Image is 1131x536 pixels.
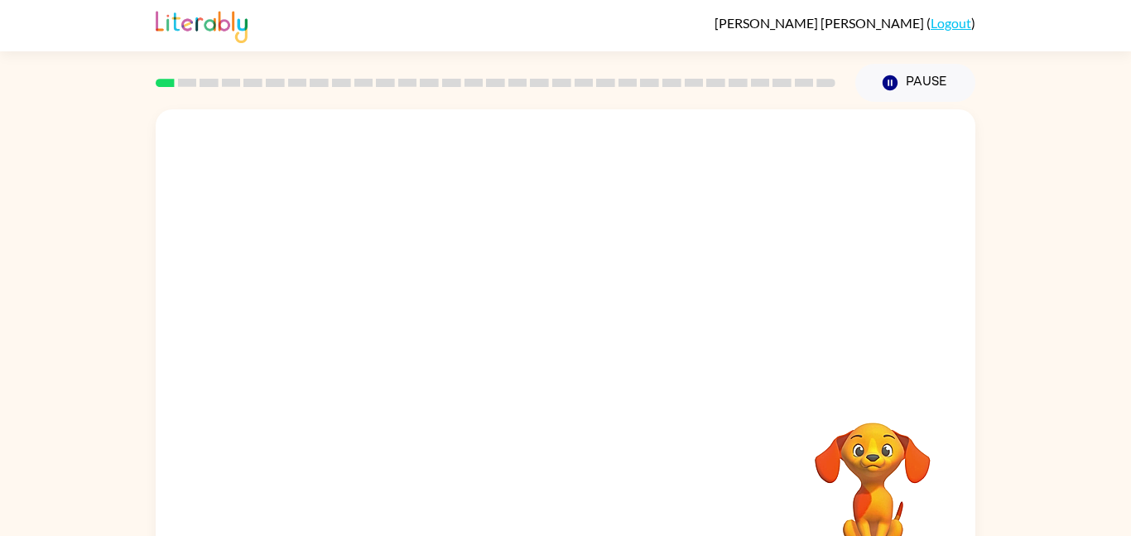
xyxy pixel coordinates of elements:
[855,64,975,102] button: Pause
[931,15,971,31] a: Logout
[156,7,248,43] img: Literably
[715,15,975,31] div: ( )
[715,15,926,31] span: [PERSON_NAME] [PERSON_NAME]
